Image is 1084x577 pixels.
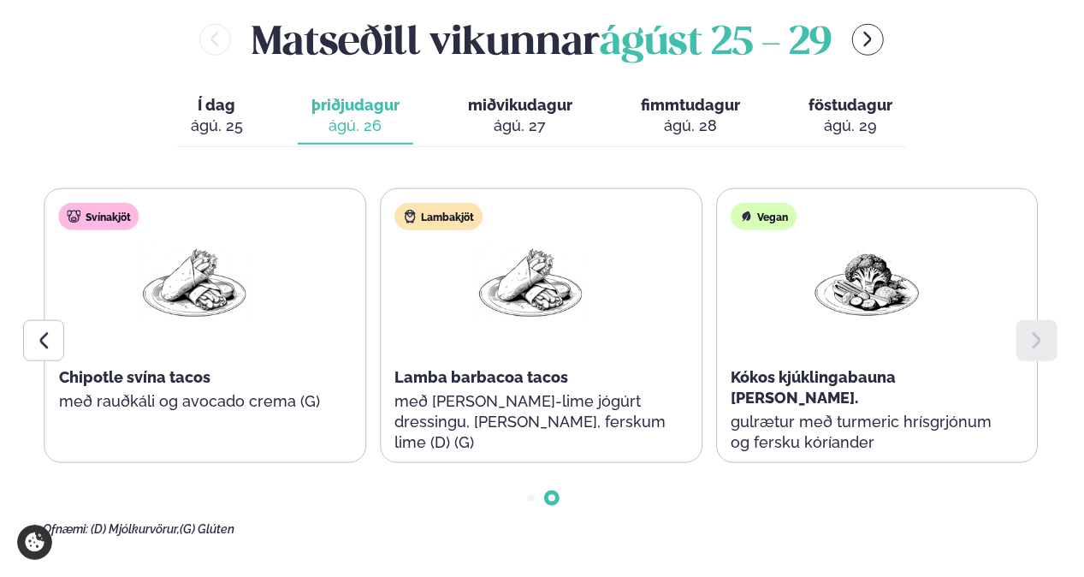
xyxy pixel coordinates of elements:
[17,525,52,560] a: Cookie settings
[795,88,906,145] button: föstudagur ágú. 29
[177,88,257,145] button: Í dag ágú. 25
[43,522,88,536] span: Ofnæmi:
[454,88,586,145] button: miðvikudagur ágú. 27
[59,391,331,412] p: með rauðkáli og avocado crema (G)
[298,88,413,145] button: þriðjudagur ágú. 26
[731,412,1003,453] p: gulrætur með turmeric hrísgrjónum og fersku kóríander
[68,210,81,223] img: pork.svg
[528,495,535,502] span: Go to slide 1
[140,244,250,324] img: Wraps.png
[191,116,243,136] div: ágú. 25
[199,24,231,56] button: menu-btn-left
[191,95,243,116] span: Í dag
[59,368,210,386] span: Chipotle svína tacos
[739,210,753,223] img: Vegan.svg
[731,368,896,407] span: Kókos kjúklingabauna [PERSON_NAME].
[641,116,740,136] div: ágú. 28
[731,203,797,230] div: Vegan
[252,12,832,68] h2: Matseðill vikunnar
[403,210,417,223] img: Lamb.svg
[476,244,585,324] img: Wraps.png
[627,88,754,145] button: fimmtudagur ágú. 28
[809,116,892,136] div: ágú. 29
[394,391,666,453] p: með [PERSON_NAME]-lime jógúrt dressingu, [PERSON_NAME], ferskum lime (D) (G)
[468,116,572,136] div: ágú. 27
[600,25,832,62] span: ágúst 25 - 29
[91,522,180,536] span: (D) Mjólkurvörur,
[311,116,400,136] div: ágú. 26
[394,203,483,230] div: Lambakjöt
[180,522,234,536] span: (G) Glúten
[641,96,740,114] span: fimmtudagur
[59,203,139,230] div: Svínakjöt
[311,96,400,114] span: þriðjudagur
[548,495,555,502] span: Go to slide 2
[394,368,568,386] span: Lamba barbacoa tacos
[852,24,884,56] button: menu-btn-right
[812,244,921,324] img: Vegan.png
[468,96,572,114] span: miðvikudagur
[809,96,892,114] span: föstudagur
